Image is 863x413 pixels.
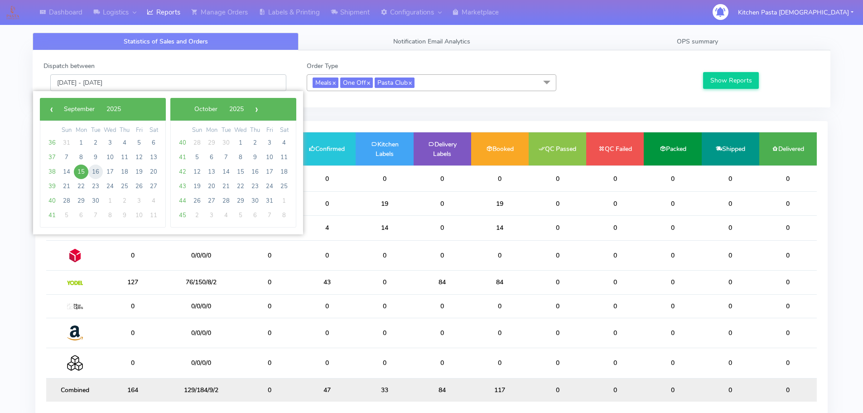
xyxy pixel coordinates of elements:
span: 30 [219,136,233,150]
span: 11 [117,150,132,165]
td: 0 [586,318,644,348]
td: 0 [241,240,298,270]
img: Collection [67,355,83,371]
span: 15 [233,165,248,179]
td: 0 [644,348,701,378]
span: 28 [219,194,233,208]
bs-datepicker-navigation-view: ​ ​ ​ [175,103,263,112]
td: 0 [356,294,413,318]
span: 20 [146,165,161,179]
td: Confirmed [298,132,356,165]
img: MaxOptra [67,304,83,310]
td: 0 [702,271,759,294]
td: 0 [414,348,471,378]
span: 23 [88,179,103,194]
span: 6 [146,136,161,150]
span: 16 [88,165,103,179]
td: Shipped [702,132,759,165]
td: 84 [471,271,529,294]
span: 14 [59,165,74,179]
span: 28 [59,194,74,208]
th: weekday [233,126,248,136]
span: 3 [132,194,146,208]
td: 0 [759,215,817,240]
td: 0 [759,348,817,378]
td: 14 [356,215,413,240]
td: 0/0/0/0 [161,294,241,318]
td: 0 [298,318,356,348]
span: ‹ [44,102,58,116]
span: 6 [204,150,219,165]
span: 8 [233,150,248,165]
span: 12 [190,165,204,179]
td: 0 [644,318,701,348]
a: x [408,78,412,87]
span: 23 [248,179,262,194]
td: 0 [298,165,356,192]
td: QC Passed [529,132,586,165]
td: 0 [702,318,759,348]
span: 6 [248,208,262,223]
td: 0/0/0/0 [161,240,241,270]
label: Order Type [307,61,338,71]
td: 0 [702,165,759,192]
button: October [188,102,223,116]
span: 4 [219,208,233,223]
td: 0 [529,348,586,378]
td: 0 [644,240,701,270]
span: 7 [219,150,233,165]
span: 44 [175,194,190,208]
td: 0 [298,348,356,378]
td: 0 [104,294,161,318]
button: Kitchen Pasta [DEMOGRAPHIC_DATA] [731,3,860,22]
td: 0 [644,192,701,215]
span: 41 [45,208,59,223]
span: 25 [277,179,291,194]
td: 0 [644,378,701,402]
button: Show Reports [703,72,759,89]
td: 0 [702,240,759,270]
td: 0 [414,165,471,192]
span: 24 [262,179,277,194]
span: 5 [190,150,204,165]
span: 3 [262,136,277,150]
td: 0 [529,378,586,402]
span: 18 [117,165,132,179]
td: 0/0/0/0 [161,318,241,348]
span: September [64,105,95,113]
td: 0 [414,240,471,270]
span: 24 [103,179,117,194]
td: 0 [702,215,759,240]
th: weekday [219,126,233,136]
span: 31 [262,194,277,208]
td: 14 [471,215,529,240]
td: 0 [529,318,586,348]
th: weekday [146,126,161,136]
td: 0 [586,240,644,270]
td: Combined [46,378,104,402]
span: 16 [248,165,262,179]
span: 25 [117,179,132,194]
td: 84 [414,271,471,294]
td: 0 [356,240,413,270]
td: 117 [471,378,529,402]
span: 12 [132,150,146,165]
td: 0 [586,192,644,215]
td: 84 [414,378,471,402]
span: 40 [175,136,190,150]
th: weekday [74,126,88,136]
td: 0/0/0/0 [161,348,241,378]
td: 0 [241,294,298,318]
label: Dispatch between [43,61,95,71]
td: 0 [759,192,817,215]
td: 0 [586,271,644,294]
span: 19 [190,179,204,194]
span: Meals [313,78,338,88]
span: 20 [204,179,219,194]
span: 1 [233,136,248,150]
span: 27 [146,179,161,194]
td: Packed [644,132,701,165]
td: 0 [529,294,586,318]
span: 27 [204,194,219,208]
td: 0 [356,318,413,348]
